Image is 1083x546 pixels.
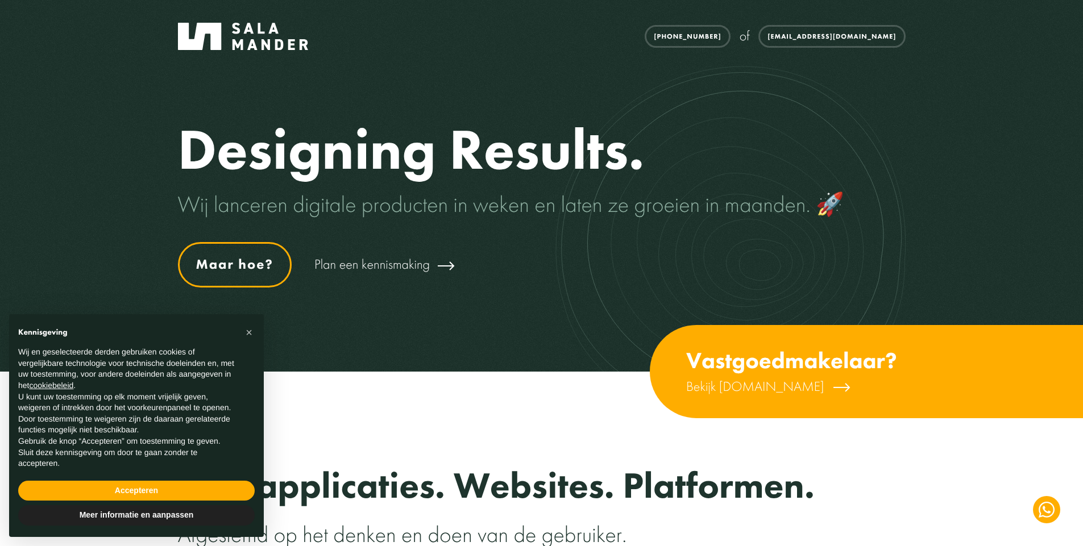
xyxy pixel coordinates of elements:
img: Salamander [178,23,309,50]
img: WhatsApp [1039,502,1055,518]
p: U kunt uw toestemming op elk moment vrijelijk geven, weigeren of intrekken door het voorkeurenpan... [18,391,236,436]
a: Maar hoe? [178,242,292,287]
button: Sluit deze kennisgeving [240,323,258,341]
button: Meer informatie en aanpassen [18,505,255,526]
p: Gebruik de knop “Accepteren” om toestemming te geven. Sluit deze kennisgeving om door te gaan zon... [18,436,236,469]
span: of [740,27,750,45]
p: Wij lanceren digitale producten in weken en laten ze groeien in maanden. 🚀 [178,190,906,219]
button: Accepteren [18,481,255,501]
a: [PHONE_NUMBER] [645,25,730,48]
h1: Designing Results. [178,118,906,181]
a: Vastgoedmakelaar? Bekijk [DOMAIN_NAME] [650,325,1083,418]
span: Bekijk [DOMAIN_NAME] [686,378,824,395]
span: × [246,326,252,339]
a: Plan een kennismaking [314,249,457,280]
a: [EMAIL_ADDRESS][DOMAIN_NAME] [758,25,905,48]
h2: Kennisgeving [18,328,236,337]
p: Wij en geselecteerde derden gebruiken cookies of vergelijkbare technologie voor technische doelei... [18,347,236,391]
h3: Vastgoedmakelaar? [686,348,897,373]
a: cookiebeleid [29,381,73,390]
h2: Webapplicaties. Websites. Platformen. [178,465,906,506]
